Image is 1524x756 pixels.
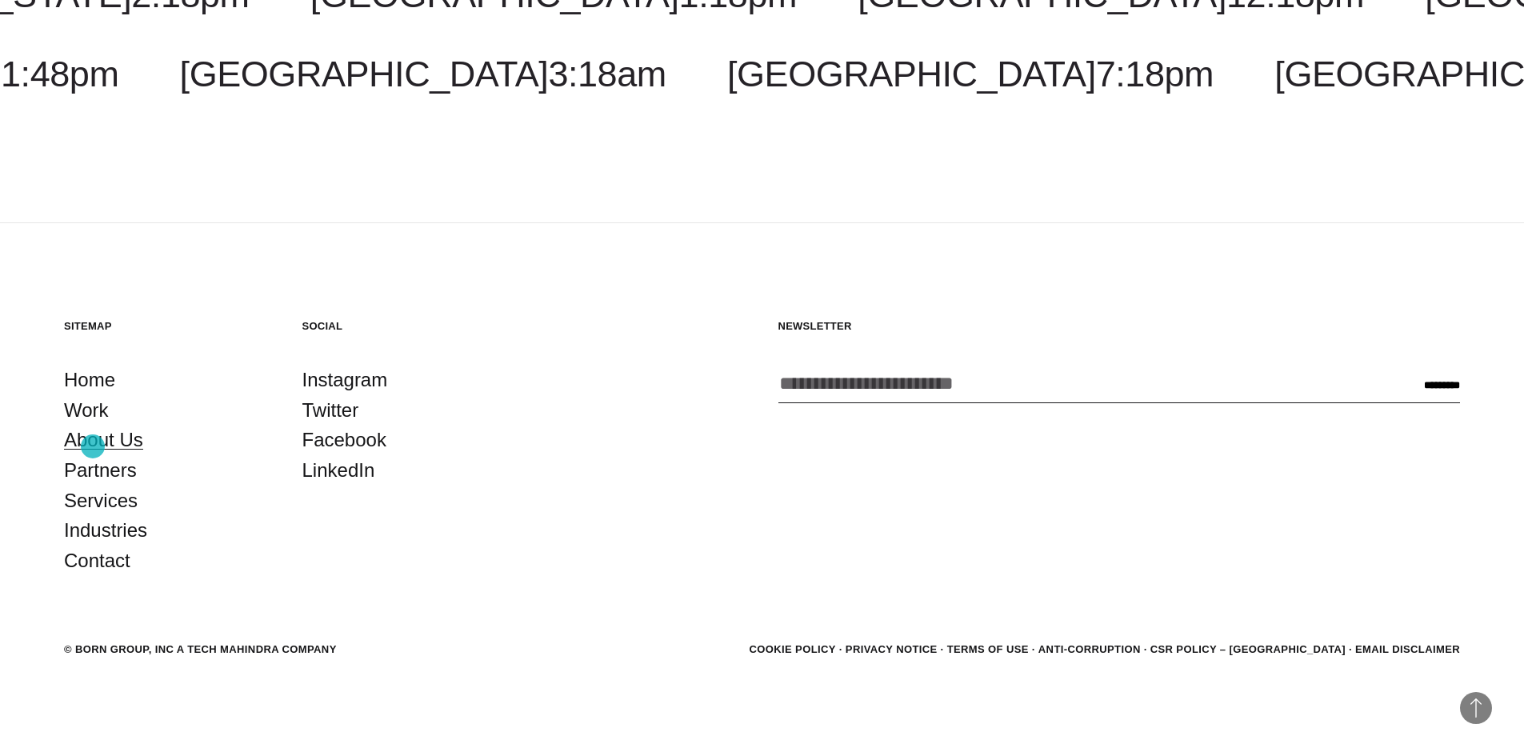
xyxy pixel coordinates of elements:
[1096,54,1214,94] span: 7:18pm
[64,546,130,576] a: Contact
[302,425,386,455] a: Facebook
[302,395,359,426] a: Twitter
[1355,643,1460,655] a: Email Disclaimer
[180,54,666,94] a: [GEOGRAPHIC_DATA]3:18am
[302,365,388,395] a: Instagram
[64,515,147,546] a: Industries
[1150,643,1346,655] a: CSR POLICY – [GEOGRAPHIC_DATA]
[778,319,1461,333] h5: Newsletter
[548,54,666,94] span: 3:18am
[64,395,109,426] a: Work
[1460,692,1492,724] button: Back to Top
[64,365,115,395] a: Home
[64,425,143,455] a: About Us
[64,486,138,516] a: Services
[64,319,270,333] h5: Sitemap
[749,643,835,655] a: Cookie Policy
[1038,643,1141,655] a: Anti-Corruption
[302,455,375,486] a: LinkedIn
[64,455,137,486] a: Partners
[64,642,337,658] div: © BORN GROUP, INC A Tech Mahindra Company
[846,643,938,655] a: Privacy Notice
[302,319,509,333] h5: Social
[947,643,1029,655] a: Terms of Use
[727,54,1214,94] a: [GEOGRAPHIC_DATA]7:18pm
